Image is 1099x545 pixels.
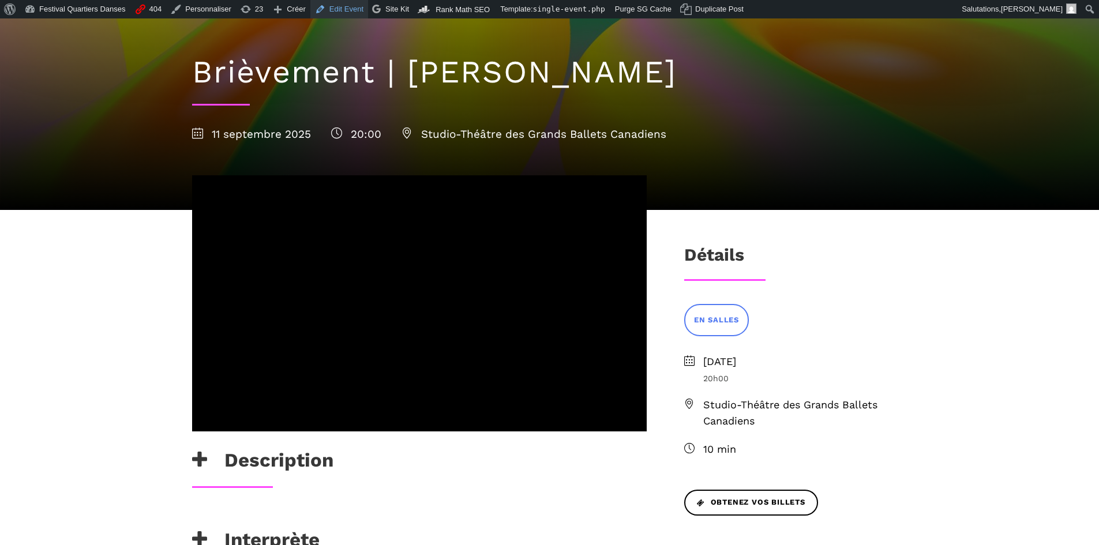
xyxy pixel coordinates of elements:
span: 20:00 [331,127,381,141]
iframe: FQD 2025 | Béatrice Larrivée | Brièvement [192,175,647,431]
h1: Brièvement | [PERSON_NAME] [192,54,907,91]
span: [PERSON_NAME] [1001,5,1063,13]
span: EN SALLES [694,314,739,326]
span: Obtenez vos billets [697,497,805,509]
span: Studio-Théâtre des Grands Ballets Canadiens [703,397,907,430]
span: 10 min [703,441,907,458]
h3: Description [192,449,333,478]
span: Studio-Théâtre des Grands Ballets Canadiens [402,127,666,141]
span: [DATE] [703,354,907,370]
a: Obtenez vos billets [684,490,818,516]
h3: Détails [684,245,744,273]
span: 11 septembre 2025 [192,127,311,141]
span: Site Kit [385,5,409,13]
a: EN SALLES [684,304,749,336]
span: single-event.php [533,5,605,13]
span: 20h00 [703,372,907,385]
span: Rank Math SEO [436,5,490,14]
